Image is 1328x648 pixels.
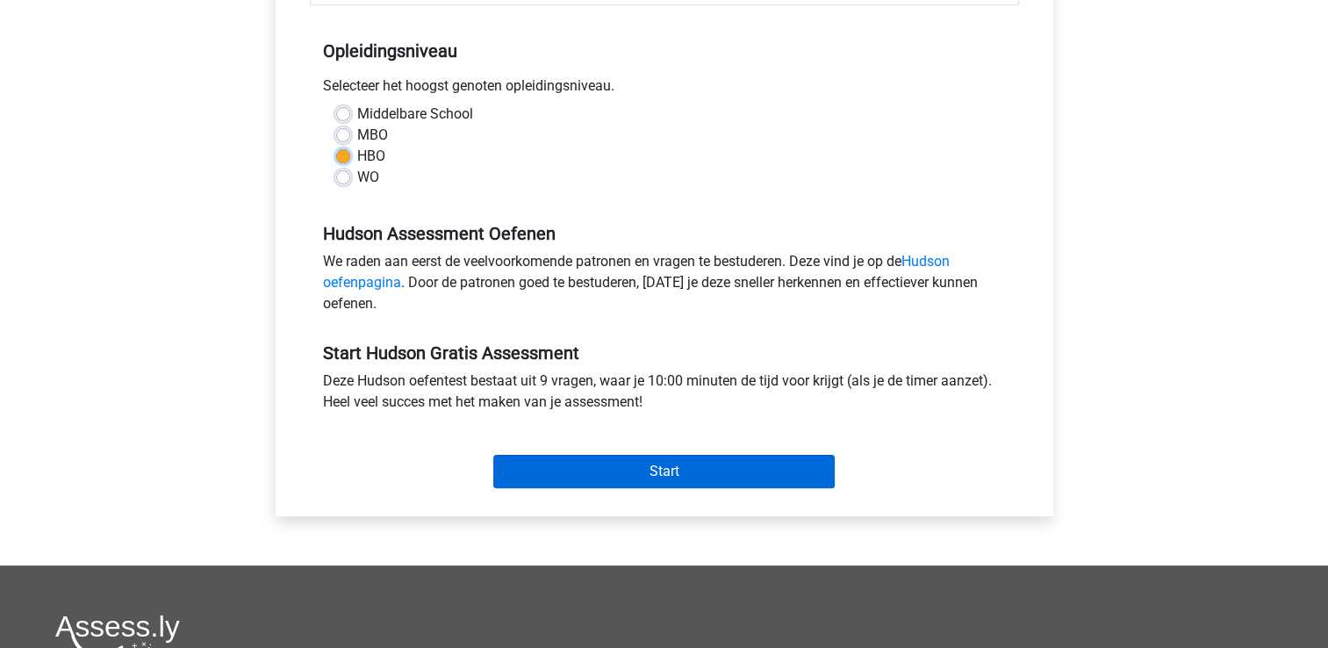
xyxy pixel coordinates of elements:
[493,455,835,488] input: Start
[357,125,388,146] label: MBO
[357,104,473,125] label: Middelbare School
[323,33,1006,68] h5: Opleidingsniveau
[310,251,1019,321] div: We raden aan eerst de veelvoorkomende patronen en vragen te bestuderen. Deze vind je op de . Door...
[357,167,379,188] label: WO
[323,342,1006,364] h5: Start Hudson Gratis Assessment
[357,146,385,167] label: HBO
[323,223,1006,244] h5: Hudson Assessment Oefenen
[310,371,1019,420] div: Deze Hudson oefentest bestaat uit 9 vragen, waar je 10:00 minuten de tijd voor krijgt (als je de ...
[310,76,1019,104] div: Selecteer het hoogst genoten opleidingsniveau.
